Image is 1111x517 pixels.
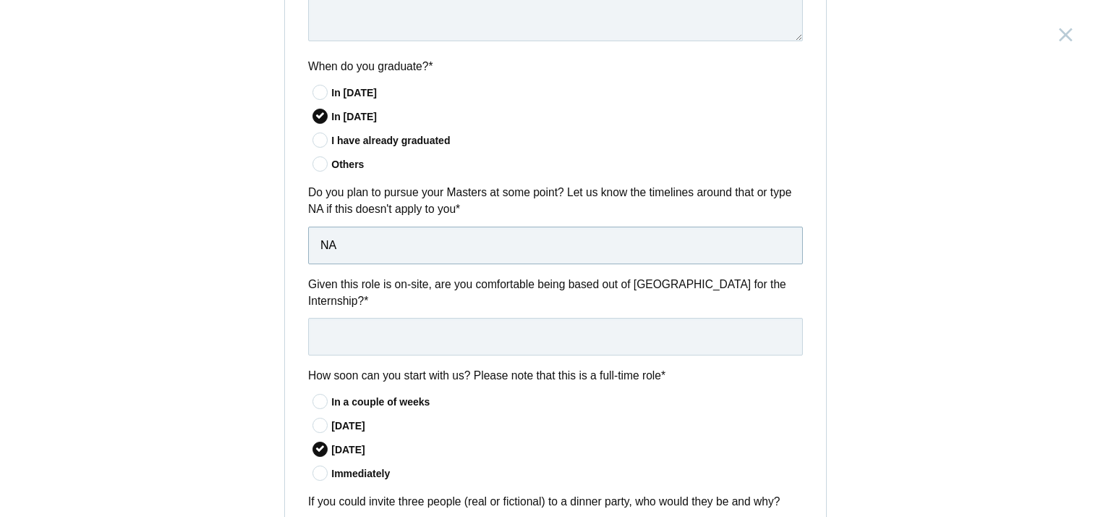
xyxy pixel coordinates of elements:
[308,58,803,75] label: When do you graduate?
[308,493,803,510] label: If you could invite three people (real or fictional) to a dinner party, who would they be and why?
[308,276,803,310] label: Given this role is on-site, are you comfortable being based out of [GEOGRAPHIC_DATA] for the Inte...
[331,395,803,410] div: In a couple of weeks
[331,466,803,482] div: Immediately
[331,109,803,125] div: In [DATE]
[331,85,803,101] div: In [DATE]
[331,419,803,434] div: [DATE]
[331,133,803,148] div: I have already graduated
[308,367,803,384] label: How soon can you start with us? Please note that this is a full-time role
[331,442,803,458] div: [DATE]
[308,184,803,218] label: Do you plan to pursue your Masters at some point? Let us know the timelines around that or type N...
[331,157,803,172] div: Others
